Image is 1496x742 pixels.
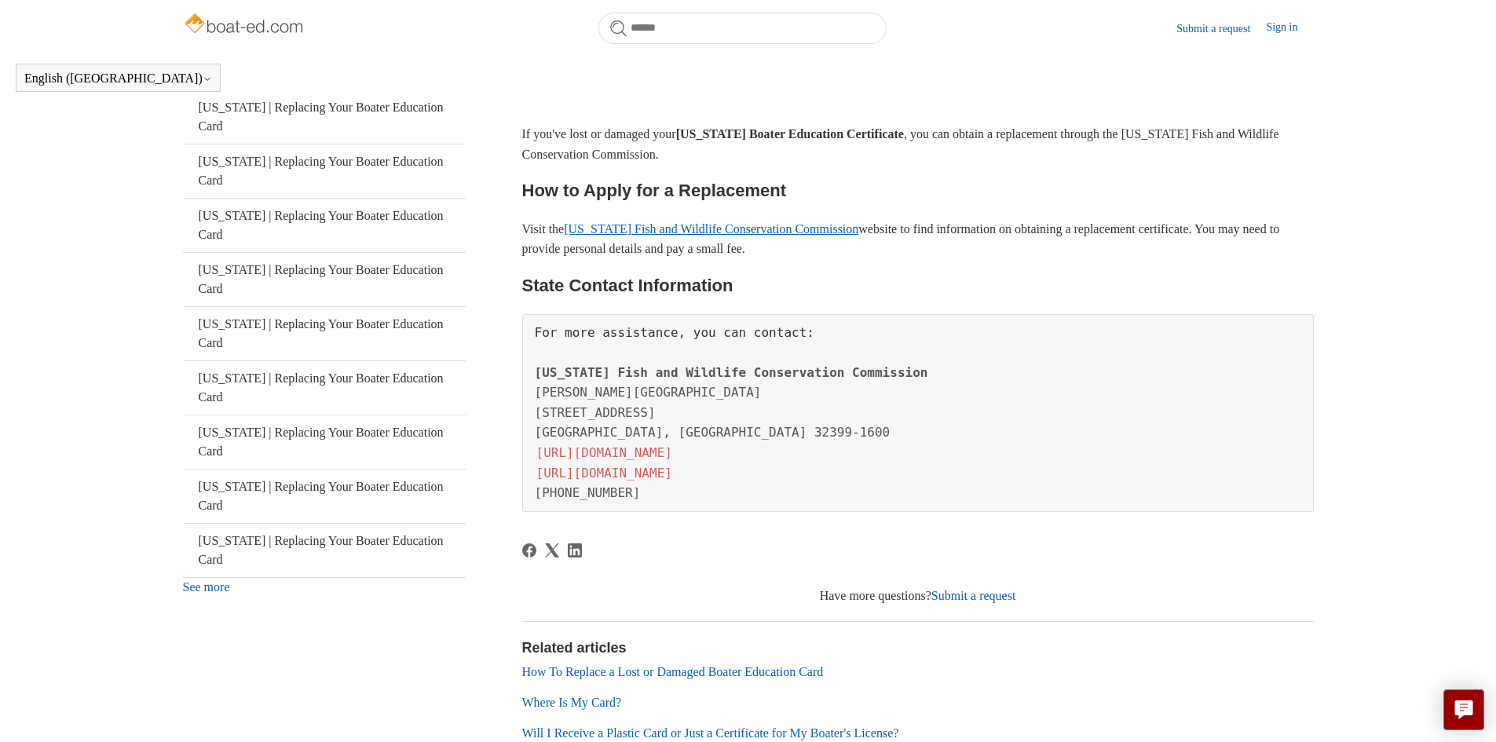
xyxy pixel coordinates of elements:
[522,543,536,557] svg: Share this page on Facebook
[535,405,891,440] span: [STREET_ADDRESS] [GEOGRAPHIC_DATA], [GEOGRAPHIC_DATA] 32399-1600
[522,219,1314,259] p: Visit the website to find information on obtaining a replacement certificate. You may need to pro...
[1266,19,1313,38] a: Sign in
[522,665,824,678] a: How To Replace a Lost or Damaged Boater Education Card
[183,144,466,198] a: [US_STATE] | Replacing Your Boater Education Card
[535,485,641,500] span: [PHONE_NUMBER]
[522,272,1314,299] h2: State Contact Information
[545,543,559,557] a: X Corp
[183,90,466,144] a: [US_STATE] | Replacing Your Boater Education Card
[183,361,466,415] a: [US_STATE] | Replacing Your Boater Education Card
[183,307,466,360] a: [US_STATE] | Replacing Your Boater Education Card
[522,726,899,740] a: Will I Receive a Plastic Card or Just a Certificate for My Boater's License?
[535,365,928,380] span: [US_STATE] Fish and Wildlife Conservation Commission
[564,222,858,236] a: [US_STATE] Fish and Wildlife Conservation Commission
[24,71,212,86] button: English ([GEOGRAPHIC_DATA])
[676,127,904,141] strong: [US_STATE] Boater Education Certificate
[1176,20,1266,37] a: Submit a request
[522,696,622,709] a: Where Is My Card?
[183,199,466,252] a: [US_STATE] | Replacing Your Boater Education Card
[522,587,1314,605] div: Have more questions?
[535,385,762,400] span: [PERSON_NAME][GEOGRAPHIC_DATA]
[522,177,1314,204] h2: How to Apply for a Replacement
[522,124,1314,164] p: If you've lost or damaged your , you can obtain a replacement through the [US_STATE] Fish and Wil...
[545,543,559,557] svg: Share this page on X Corp
[598,13,887,44] input: Search
[522,638,1314,659] h2: Related articles
[931,589,1016,602] a: Submit a request
[535,444,674,462] a: [URL][DOMAIN_NAME]
[568,543,582,557] svg: Share this page on LinkedIn
[183,470,466,523] a: [US_STATE] | Replacing Your Boater Education Card
[183,9,308,41] img: Boat-Ed Help Center home page
[522,543,536,557] a: Facebook
[183,524,466,577] a: [US_STATE] | Replacing Your Boater Education Card
[568,543,582,557] a: LinkedIn
[522,314,1314,512] pre: For more assistance, you can contact:
[1443,689,1484,730] button: Live chat
[183,253,466,306] a: [US_STATE] | Replacing Your Boater Education Card
[535,464,674,482] a: [URL][DOMAIN_NAME]
[183,415,466,469] a: [US_STATE] | Replacing Your Boater Education Card
[183,580,230,594] a: See more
